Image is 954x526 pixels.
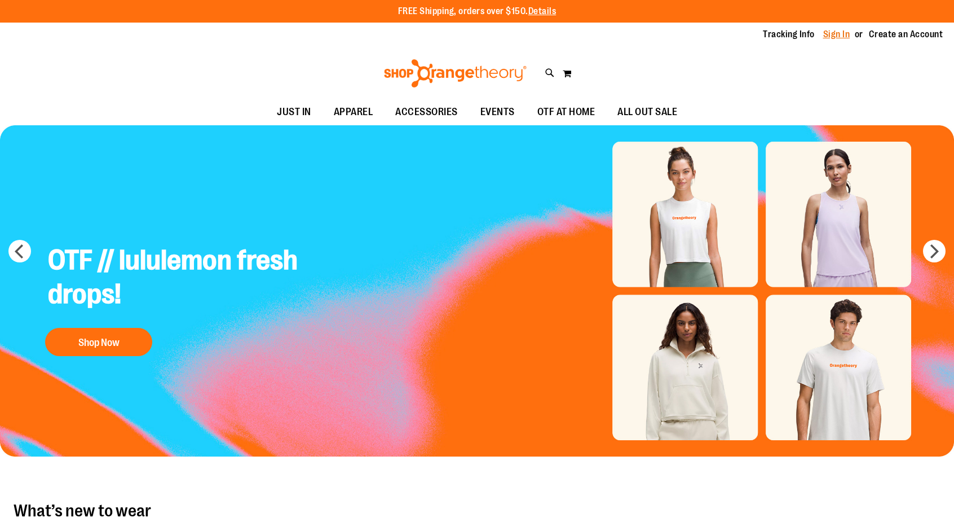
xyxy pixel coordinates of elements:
[869,28,943,41] a: Create an Account
[334,99,373,125] span: APPAREL
[395,99,458,125] span: ACCESSORIES
[923,240,946,262] button: next
[45,328,152,356] button: Shop Now
[617,99,677,125] span: ALL OUT SALE
[323,99,385,125] a: APPAREL
[382,59,528,87] img: Shop Orangetheory
[763,28,815,41] a: Tracking Info
[39,235,307,362] a: OTF // lululemon fresh drops! Shop Now
[480,99,515,125] span: EVENTS
[528,6,556,16] a: Details
[606,99,688,125] a: ALL OUT SALE
[469,99,526,125] a: EVENTS
[537,99,595,125] span: OTF AT HOME
[14,502,940,520] h2: What’s new to wear
[398,5,556,18] p: FREE Shipping, orders over $150.
[266,99,323,125] a: JUST IN
[823,28,850,41] a: Sign In
[277,99,311,125] span: JUST IN
[39,235,307,322] h2: OTF // lululemon fresh drops!
[384,99,469,125] a: ACCESSORIES
[526,99,607,125] a: OTF AT HOME
[8,240,31,262] button: prev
